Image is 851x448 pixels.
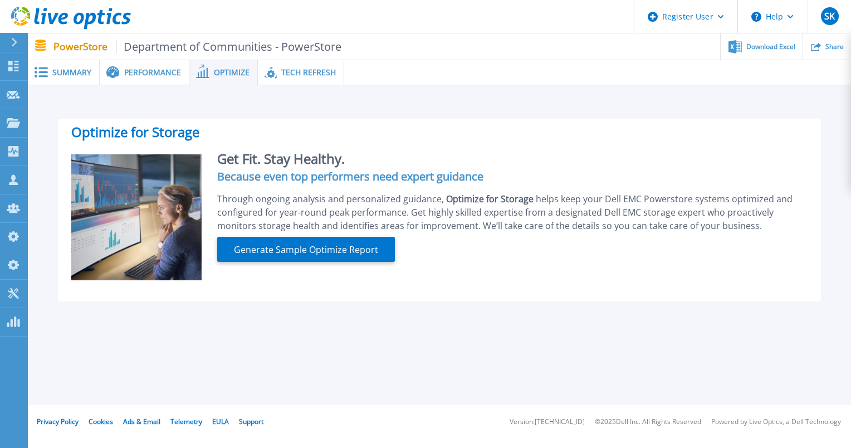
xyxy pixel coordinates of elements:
[71,154,202,281] img: Optimize Promo
[446,193,536,205] span: Optimize for Storage
[229,243,383,256] span: Generate Sample Optimize Report
[37,417,79,426] a: Privacy Policy
[214,69,250,76] span: Optimize
[71,128,808,141] h2: Optimize for Storage
[52,69,91,76] span: Summary
[217,172,808,181] h4: Because even top performers need expert guidance
[239,417,263,426] a: Support
[595,418,701,426] li: © 2025 Dell Inc. All Rights Reserved
[123,417,160,426] a: Ads & Email
[89,417,113,426] a: Cookies
[53,40,342,53] p: PowerStore
[281,69,336,76] span: Tech Refresh
[746,43,795,50] span: Download Excel
[711,418,841,426] li: Powered by Live Optics, a Dell Technology
[217,154,808,163] h2: Get Fit. Stay Healthy.
[510,418,585,426] li: Version: [TECHNICAL_ID]
[212,417,229,426] a: EULA
[170,417,202,426] a: Telemetry
[217,237,395,262] button: Generate Sample Optimize Report
[217,192,808,232] div: Through ongoing analysis and personalized guidance, helps keep your Dell EMC Powerstore systems o...
[124,69,181,76] span: Performance
[824,12,835,21] span: SK
[116,40,342,53] span: Department of Communities - PowerStore
[825,43,844,50] span: Share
